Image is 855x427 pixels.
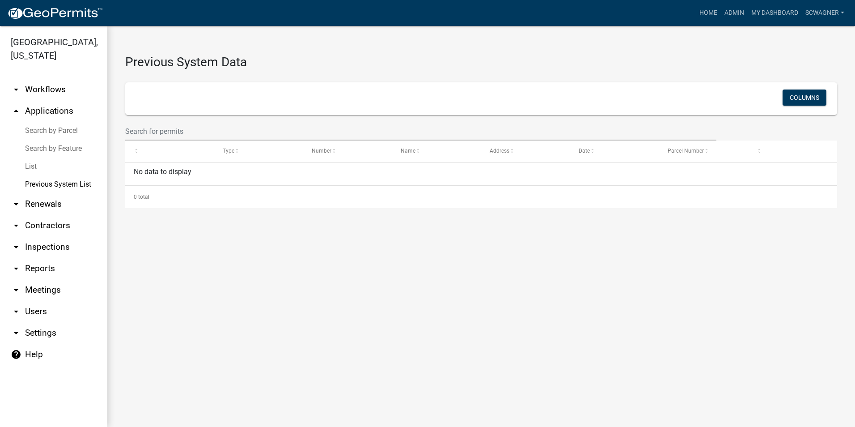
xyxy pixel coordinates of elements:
input: Search for permits [125,122,716,141]
span: Type [223,148,234,154]
i: arrow_drop_down [11,242,21,252]
datatable-header-cell: Name [392,141,481,162]
a: Admin [721,4,748,21]
i: arrow_drop_down [11,285,21,295]
span: Parcel Number [668,148,704,154]
i: arrow_drop_down [11,306,21,317]
datatable-header-cell: Type [214,141,303,162]
a: scwagner [802,4,848,21]
i: arrow_drop_down [11,220,21,231]
datatable-header-cell: Date [570,141,659,162]
a: My Dashboard [748,4,802,21]
a: Home [696,4,721,21]
datatable-header-cell: Address [481,141,570,162]
span: Date [579,148,590,154]
button: Columns [783,90,826,106]
i: arrow_drop_down [11,263,21,274]
datatable-header-cell: Number [303,141,392,162]
span: Address [490,148,509,154]
div: No data to display [125,163,837,185]
i: help [11,349,21,360]
datatable-header-cell: Parcel Number [659,141,748,162]
h3: Previous System Data [125,44,837,72]
i: arrow_drop_down [11,328,21,338]
i: arrow_drop_up [11,106,21,116]
span: Name [401,148,415,154]
i: arrow_drop_down [11,84,21,95]
div: 0 total [125,186,837,208]
i: arrow_drop_down [11,199,21,209]
span: Number [312,148,331,154]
